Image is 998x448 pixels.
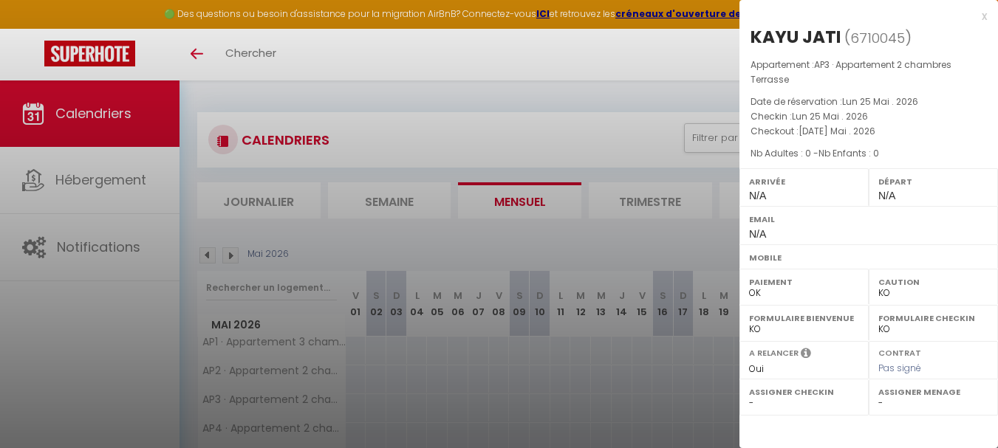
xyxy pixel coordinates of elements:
[878,174,988,189] label: Départ
[749,190,766,201] span: N/A
[818,147,879,159] span: Nb Enfants : 0
[749,212,988,227] label: Email
[751,109,987,124] p: Checkin :
[751,147,879,159] span: Nb Adultes : 0 -
[749,311,859,325] label: Formulaire Bienvenue
[749,250,988,265] label: Mobile
[751,25,841,49] div: KAYU JATI
[842,95,918,108] span: Lun 25 Mai . 2026
[739,7,987,25] div: x
[751,58,987,87] p: Appartement :
[878,275,988,289] label: Caution
[749,385,859,399] label: Assigner Checkin
[749,228,766,240] span: N/A
[850,29,905,47] span: 6710045
[792,110,868,123] span: Lun 25 Mai . 2026
[749,174,859,189] label: Arrivée
[799,125,875,137] span: [DATE] Mai . 2026
[801,347,811,363] i: Sélectionner OUI si vous souhaiter envoyer les séquences de messages post-checkout
[878,347,921,356] label: Contrat
[751,94,987,109] p: Date de réservation :
[749,347,799,359] label: A relancer
[844,27,912,48] span: ( )
[878,311,988,325] label: Formulaire Checkin
[878,190,895,201] span: N/A
[878,385,988,399] label: Assigner Menage
[751,124,987,139] p: Checkout :
[751,58,951,86] span: AP3 · Appartement 2 chambres Terrasse
[878,362,921,374] span: Pas signé
[749,275,859,289] label: Paiement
